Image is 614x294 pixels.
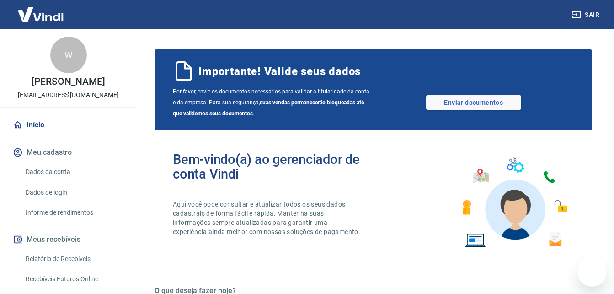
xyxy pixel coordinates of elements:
[173,152,374,181] h2: Bem-vindo(a) ao gerenciador de conta Vindi
[454,152,574,253] img: Imagem de um avatar masculino com diversos icones exemplificando as funcionalidades do gerenciado...
[426,95,521,110] a: Enviar documentos
[173,200,362,236] p: Aqui você pode consultar e atualizar todos os seus dados cadastrais de forma fácil e rápida. Mant...
[22,163,126,181] a: Dados da conta
[198,64,361,79] span: Importante! Valide seus dados
[22,250,126,268] a: Relatório de Recebíveis
[32,77,105,87] p: [PERSON_NAME]
[50,37,87,73] div: W
[22,183,126,202] a: Dados de login
[11,142,126,163] button: Meu cadastro
[22,270,126,289] a: Recebíveis Futuros Online
[11,115,126,135] a: Início
[22,203,126,222] a: Informe de rendimentos
[570,6,603,23] button: Sair
[173,86,374,119] span: Por favor, envie os documentos necessários para validar a titularidade da conta e da empresa. Par...
[11,229,126,250] button: Meus recebíveis
[18,90,119,100] p: [EMAIL_ADDRESS][DOMAIN_NAME]
[173,99,364,117] b: suas vendas permanecerão bloqueadas até que validemos seus documentos
[577,257,607,287] iframe: Botão para abrir a janela de mensagens, conversa em andamento
[11,0,70,28] img: Vindi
